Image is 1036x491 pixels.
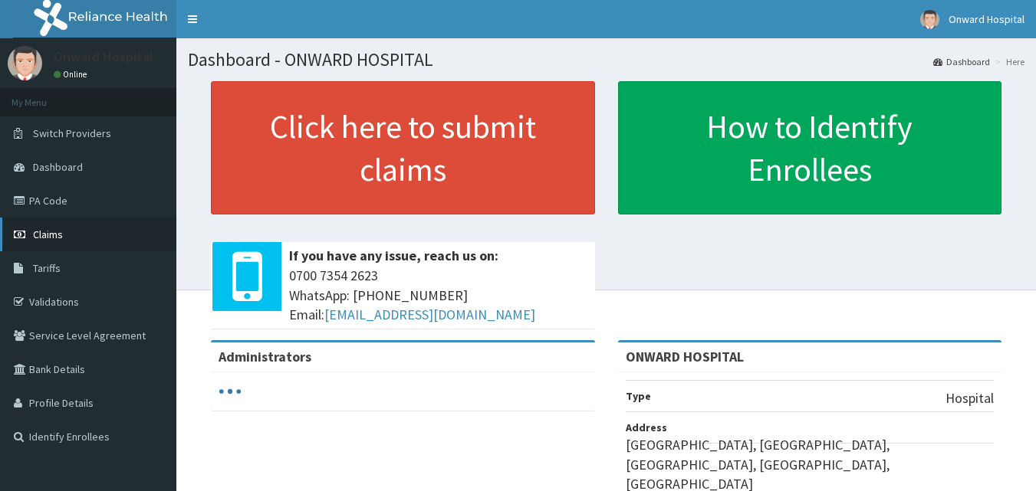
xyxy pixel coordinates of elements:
[324,306,535,323] a: [EMAIL_ADDRESS][DOMAIN_NAME]
[211,81,595,214] a: Click here to submit claims
[289,266,587,325] span: 0700 7354 2623 WhatsApp: [PHONE_NUMBER] Email:
[33,261,61,275] span: Tariffs
[33,227,63,241] span: Claims
[992,55,1024,68] li: Here
[33,126,111,140] span: Switch Providers
[8,46,42,80] img: User Image
[626,389,651,403] b: Type
[949,12,1024,26] span: Onward Hospital
[618,81,1002,214] a: How to Identify Enrollees
[219,380,242,403] svg: audio-loading
[33,160,83,174] span: Dashboard
[219,348,311,365] b: Administrators
[188,50,1024,70] h1: Dashboard - ONWARD HOSPITAL
[933,55,990,68] a: Dashboard
[54,69,90,80] a: Online
[626,421,667,434] b: Address
[289,247,498,264] b: If you have any issue, reach us on:
[946,388,994,408] p: Hospital
[626,348,744,365] strong: ONWARD HOSPITAL
[920,10,939,29] img: User Image
[54,50,153,64] p: Onward Hospital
